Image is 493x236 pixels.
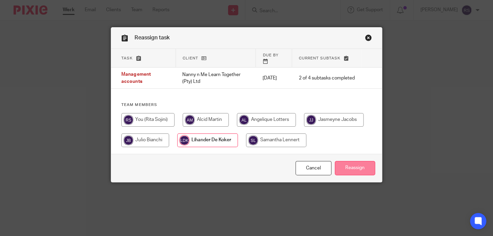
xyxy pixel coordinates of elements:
[299,56,341,60] span: Current subtask
[182,71,249,85] p: Nanny n Me Learn Together (Pty) Ltd
[365,34,372,43] a: Close this dialog window
[121,102,371,108] h4: Team members
[292,68,362,89] td: 2 of 4 subtasks completed
[121,56,133,60] span: Task
[263,75,285,81] p: [DATE]
[121,72,150,84] span: Management accounts
[335,161,375,176] input: Reassign
[183,56,198,60] span: Client
[295,161,331,176] a: Close this dialog window
[135,35,169,40] span: Reassign task
[263,53,278,57] span: Due by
